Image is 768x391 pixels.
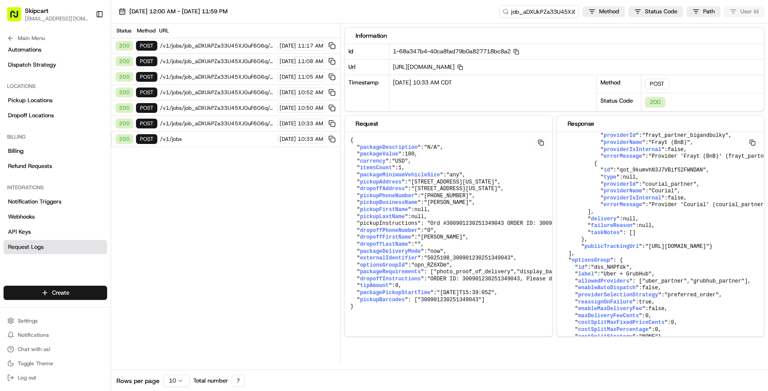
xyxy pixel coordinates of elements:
button: Chat with us! [4,343,107,355]
button: Notifications [4,329,107,341]
span: allowedProviders [578,278,629,284]
span: Rows per page [116,376,160,385]
span: maxDeliveryFeeCents [578,313,639,319]
span: "Courial" [648,188,677,194]
a: 💻API Documentation [72,125,146,141]
button: Log out [4,371,107,384]
span: Notification Triggers [8,198,61,206]
span: id [578,264,584,271]
div: 200 [116,119,133,128]
span: providerId [604,181,636,188]
span: /v1/jobs/job_aDXUkPZa33U45XJGuF6G6q/cancel [160,42,275,49]
div: Billing [4,130,107,144]
div: Timestamp [345,75,389,111]
span: 180 [405,151,415,157]
span: "USD" [392,158,408,164]
span: errorMessage [604,202,642,208]
span: "[STREET_ADDRESS][US_STATE]" [408,179,498,185]
span: Create [52,289,69,297]
span: pickupPhoneNumber [360,193,414,199]
span: Status Code [645,8,677,16]
a: Notification Triggers [4,195,107,209]
span: Toggle Theme [18,360,53,367]
span: "300901230251349043" [418,297,482,303]
span: "qot_9kumvhN3J7VBif52FWNDAN" [616,167,706,173]
span: true [639,299,652,305]
div: POST [136,72,157,82]
span: providerIsInternal [604,147,661,153]
span: 11:05 AM [298,73,323,80]
div: POST [136,41,157,51]
span: label [578,271,594,277]
span: Main Menu [18,35,45,42]
span: /v1/jobs/job_aDXUkPZa33U45XJGuF6G6q/autodispatch [160,120,275,127]
span: "[DATE]T15:39:05Z" [437,290,495,296]
span: dropoffInstructions [360,276,421,282]
a: Webhooks [4,210,107,224]
button: Status Code [628,6,683,17]
span: 10:33 AM [298,120,323,127]
div: Response [568,119,753,128]
span: "[STREET_ADDRESS][US_STATE]" [411,186,501,192]
span: dropoffAddress [360,186,405,192]
span: 0 [395,283,398,289]
span: "preferred_order" [664,292,719,298]
div: POST [136,56,157,66]
span: Refund Requests [8,162,52,170]
span: "[PHONE_NUMBER]" [421,193,472,199]
span: currency [360,158,386,164]
span: 1 [398,165,401,171]
button: Settings [4,315,107,327]
span: "uber_partner" [642,278,687,284]
span: "0" [424,227,434,234]
span: externalIdentifier [360,255,418,261]
span: "Uber + GrubHub" [600,271,652,277]
div: Url [345,59,389,75]
span: [DATE] [280,120,296,127]
div: POST [136,88,157,97]
span: [DATE] [280,42,296,49]
span: 0 [655,327,658,333]
span: "photo_proof_of_delivery" [434,269,514,275]
span: /v1/jobs/job_aDXUkPZa33U45XJGuF6G6q/cancel [160,104,275,112]
span: dropoffPhoneNumber [360,227,418,234]
div: Information [356,31,753,40]
span: /v1/jobs [160,136,275,143]
span: Webhooks [8,213,35,221]
span: "dss_NHPfdk" [591,264,629,271]
a: Automations [4,43,107,57]
span: null [411,214,424,220]
span: Path [703,8,715,16]
span: pickupLastName [360,214,405,220]
span: providerId [604,132,636,139]
span: 0 [671,319,674,326]
span: enableMaxDeliveryFee [578,306,642,312]
div: POST [645,79,669,89]
img: 1736555255976-a54dd68f-1ca7-489b-9aae-adbdc363a1c4 [9,85,25,101]
button: Method [583,6,625,17]
span: "[PERSON_NAME]" [424,199,472,206]
a: Powered byPylon [63,150,108,157]
span: Knowledge Base [18,129,68,138]
span: Method [599,8,619,16]
span: Pickup Locations [8,96,52,104]
button: Skipcart[EMAIL_ADDRESS][DOMAIN_NAME] [4,4,92,25]
span: false [668,195,684,201]
button: Skipcart [25,6,48,15]
span: "display_barcode_on_pickup" [517,269,603,275]
div: 200 [116,72,133,82]
span: optionsGroupId [360,262,405,268]
div: URL [159,27,337,34]
span: providerSelectionStrategy [578,292,658,298]
span: Notifications [18,331,49,339]
span: [DATE] [280,89,296,96]
div: Method [597,75,641,93]
a: Request Logs [4,240,107,254]
div: Start new chat [30,85,146,94]
span: costSplitMaxFixedPriceCents [578,319,664,326]
span: false [642,285,658,291]
span: dropoffLastName [360,241,408,247]
span: 11:08 AM [298,58,323,65]
span: errorMessage [604,153,642,160]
